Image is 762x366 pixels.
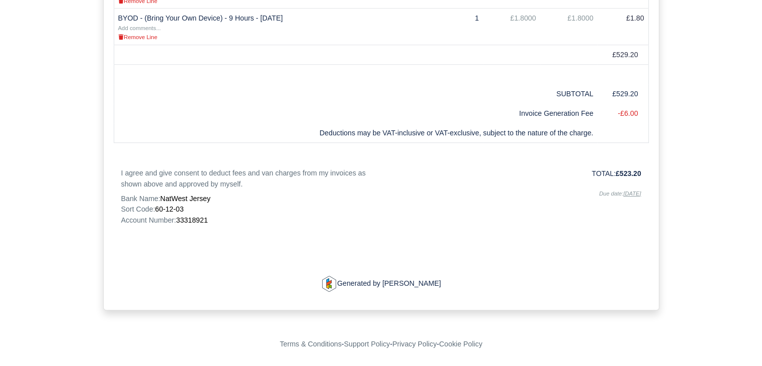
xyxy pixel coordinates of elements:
[121,276,641,292] p: Generated by [PERSON_NAME]
[344,340,390,348] a: Support Policy
[599,191,641,197] i: Due date:
[597,84,648,104] td: £529.20
[597,8,648,45] td: £1.80
[616,169,641,177] strong: £523.20
[155,205,184,213] span: 60-12-03
[582,250,762,366] iframe: Chat Widget
[428,8,483,45] td: 1
[439,340,482,348] a: Cookie Policy
[118,34,157,40] small: Remove Line
[96,338,667,350] div: - - -
[176,216,207,224] span: 33318921
[540,8,597,45] td: £1.8000
[118,24,161,32] a: Add comments...
[392,340,437,348] a: Privacy Policy
[160,195,210,203] span: NatWest Jersey
[597,45,648,65] td: £529.20
[623,191,641,197] u: [DATE]
[114,8,428,45] td: BYOD - (Bring Your Own Device) - 9 Hours - [DATE]
[540,84,597,104] td: SUBTOTAL
[280,340,341,348] a: Terms & Conditions
[483,8,540,45] td: £1.8000
[121,204,374,215] p: Sort Code:
[121,215,374,226] p: Account Number:
[118,33,157,41] a: Remove Line
[389,168,641,179] p: TOTAL:
[121,194,374,204] p: Bank Name:
[118,25,161,31] small: Add comments...
[114,104,597,123] td: Invoice Generation Fee
[114,123,597,143] td: Deductions may be VAT-inclusive or VAT-exclusive, subject to the nature of the charge.
[121,168,374,190] p: I agree and give consent to deduct fees and van charges from my invoices as shown above and appro...
[597,104,648,123] td: -£6.00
